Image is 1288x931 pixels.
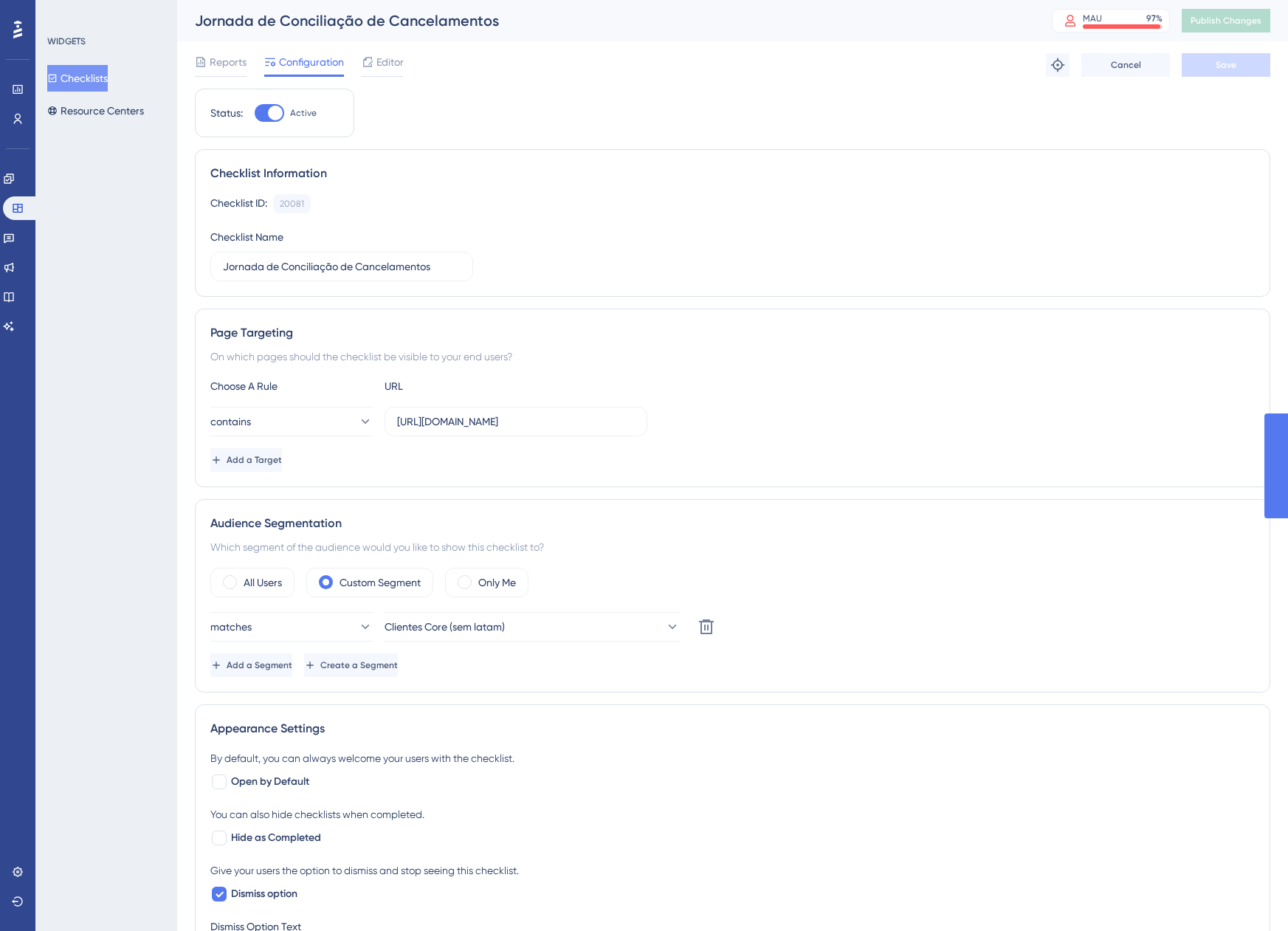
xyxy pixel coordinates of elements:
[231,829,321,847] span: Hide as Completed
[210,53,247,71] span: Reports
[376,53,404,71] span: Editor
[397,413,635,430] input: yourwebsite.com/path
[385,618,505,636] span: Clientes Core (sem latam)
[210,104,243,122] div: Status:
[385,377,547,395] div: URL
[210,618,252,636] span: matches
[210,348,1255,365] div: On which pages should the checklist be visible to your end users?
[320,659,398,671] span: Create a Segment
[304,653,398,677] button: Create a Segment
[1111,59,1141,71] span: Cancel
[210,377,373,395] div: Choose A Rule
[210,749,1255,767] div: By default, you can always welcome your users with the checklist.
[231,773,309,791] span: Open by Default
[385,612,680,642] button: Clientes Core (sem latam)
[210,515,1255,532] div: Audience Segmentation
[210,413,251,430] span: contains
[210,165,1255,182] div: Checklist Information
[47,65,108,92] button: Checklists
[210,448,282,472] button: Add a Target
[223,258,461,275] input: Type your Checklist name
[210,862,1255,879] div: Give your users the option to dismiss and stop seeing this checklist.
[210,720,1255,738] div: Appearance Settings
[227,454,282,466] span: Add a Target
[210,653,292,677] button: Add a Segment
[210,228,283,246] div: Checklist Name
[1216,59,1236,71] span: Save
[210,324,1255,342] div: Page Targeting
[227,659,292,671] span: Add a Segment
[1182,53,1270,77] button: Save
[231,885,297,903] span: Dismiss option
[1226,873,1270,917] iframe: UserGuiding AI Assistant Launcher
[195,10,1015,31] div: Jornada de Conciliação de Cancelamentos
[290,107,317,119] span: Active
[1182,9,1270,32] button: Publish Changes
[1083,13,1102,24] div: MAU
[210,612,373,642] button: matches
[210,407,373,436] button: contains
[244,574,282,591] label: All Users
[1146,13,1163,24] div: 97 %
[210,538,1255,556] div: Which segment of the audience would you like to show this checklist to?
[210,805,1255,823] div: You can also hide checklists when completed.
[47,97,144,124] button: Resource Centers
[1191,15,1261,27] span: Publish Changes
[478,574,516,591] label: Only Me
[280,198,304,210] div: 20081
[47,35,86,47] div: WIDGETS
[1081,53,1170,77] button: Cancel
[210,194,267,213] div: Checklist ID:
[340,574,421,591] label: Custom Segment
[279,53,344,71] span: Configuration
